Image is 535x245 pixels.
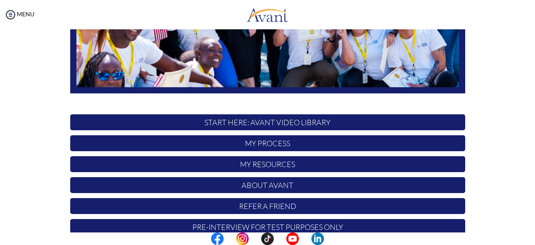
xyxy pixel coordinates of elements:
img: blank.png [224,232,236,245]
p: My Process [70,135,465,151]
img: li.png [311,232,324,245]
img: icon-menu.png [4,8,17,21]
img: logo.png [247,2,288,27]
a: MENU [4,10,34,18]
p: My Resources [70,156,465,172]
img: tt.png [261,232,274,245]
p: About Avant [70,177,465,193]
img: fb.png [211,232,224,245]
p: Refer a Friend [70,198,465,214]
img: blank.png [249,232,261,245]
img: blank.png [274,232,286,245]
img: yt.png [286,232,299,245]
p: START HERE: Avant Video Library [70,114,465,130]
img: in.png [236,232,249,245]
p: Pre-Interview for test purposes only [70,219,465,235]
img: blank.png [299,232,311,245]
